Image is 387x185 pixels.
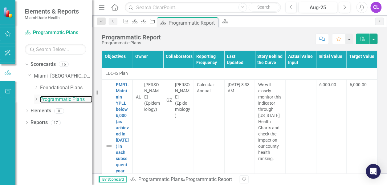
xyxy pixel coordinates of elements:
[34,73,92,80] a: Miami- [GEOGRAPHIC_DATA]
[320,82,336,87] span: 6,000.00
[105,71,128,76] span: EDC-IS Plan
[59,62,69,67] div: 16
[257,5,271,10] span: Search
[371,2,382,13] button: CL
[40,84,92,91] a: Foundational Plans
[125,2,281,13] input: Search ClearPoint...
[102,34,161,41] div: Programmatic Report
[299,2,337,13] button: Aug-25
[25,44,86,55] input: Search Below...
[40,96,92,103] a: Programmatic Plans
[54,108,64,114] div: 0
[228,82,252,94] div: [DATE] 8:33 AM
[25,15,79,20] small: Miami-Dade Health
[138,176,183,182] a: Programmatic Plans
[249,3,279,12] button: Search
[31,107,51,115] a: Elements
[25,29,86,36] a: Programmatic Plans
[366,164,381,179] div: Open Intercom Messenger
[175,82,190,119] div: [PERSON_NAME] (Epidemiology)
[102,41,161,45] div: Programmatic Plans
[301,4,335,11] div: Aug-25
[3,7,14,18] img: ClearPoint Strategy
[31,119,48,126] a: Reports
[258,82,282,162] p: We will closely monitor this indicator through [US_STATE] Health Charts and check the impact on o...
[51,120,61,125] div: 17
[166,97,172,103] div: GZ
[144,82,160,112] div: [PERSON_NAME] (Epidemiology)
[169,19,217,27] div: Programmatic Report
[31,61,56,68] a: Scorecards
[136,94,141,100] div: AL
[99,176,127,183] span: By Scorecard
[105,143,113,150] img: Not Defined
[350,82,367,87] span: 6,000.00
[197,82,221,94] div: Calendar- Annual
[25,8,79,15] span: Elements & Reports
[130,176,235,183] div: »
[185,176,232,182] div: Programmatic Report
